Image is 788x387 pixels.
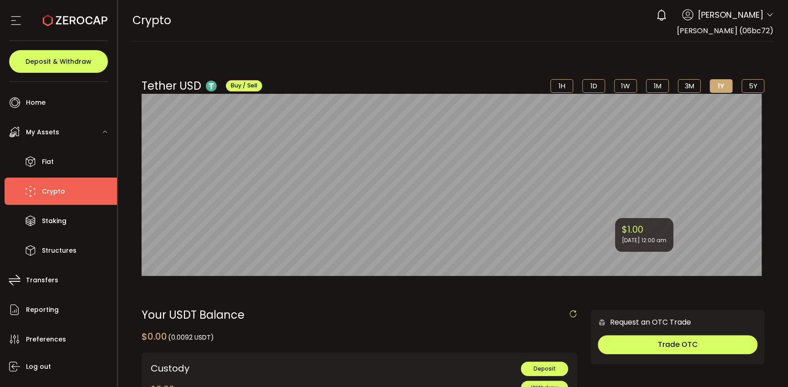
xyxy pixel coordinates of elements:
[9,50,108,73] button: Deposit & Withdraw
[132,12,171,28] span: Crypto
[742,79,764,93] li: 5Y
[698,9,763,21] span: [PERSON_NAME]
[658,339,698,350] span: Trade OTC
[591,316,691,328] div: Request an OTC Trade
[226,80,262,92] button: Buy / Sell
[142,330,214,343] div: $0.00
[26,126,59,139] span: My Assets
[142,78,262,94] div: Tether USD
[534,365,556,372] span: Deposit
[598,318,606,326] img: 6nGpN7MZ9FLuBP83NiajKbTRY4UzlzQtBKtCrLLspmCkSvCZHBKvY3NxgQaT5JnOQREvtQ257bXeeSTueZfAPizblJ+Fe8JwA...
[521,362,568,376] button: Deposit
[550,79,573,93] li: 1H
[677,25,773,36] span: [PERSON_NAME] (06bc72)
[231,81,257,89] span: Buy / Sell
[42,185,65,198] span: Crypto
[26,333,66,346] span: Preferences
[26,303,59,316] span: Reporting
[742,343,788,387] iframe: Chat Widget
[25,58,92,65] span: Deposit & Withdraw
[598,335,757,354] button: Trade OTC
[142,310,578,321] div: Your USDT Balance
[168,333,214,342] span: (0.0092 USDT)
[646,79,669,93] li: 1M
[42,244,76,257] span: Structures
[26,360,51,373] span: Log out
[678,79,701,93] li: 3M
[614,79,637,93] li: 1W
[26,96,46,109] span: Home
[26,274,58,287] span: Transfers
[151,362,318,375] div: Custody
[582,79,605,93] li: 1D
[710,79,732,93] li: 1Y
[42,214,66,228] span: Staking
[42,155,54,168] span: Fiat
